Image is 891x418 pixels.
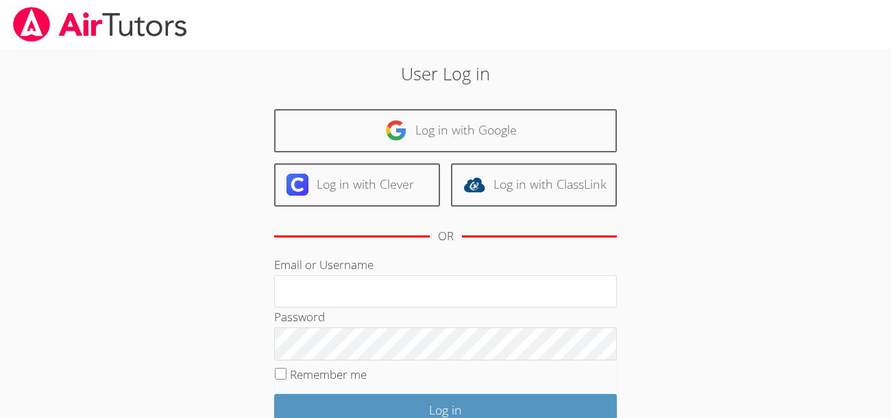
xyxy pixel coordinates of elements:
[205,60,686,86] h2: User Log in
[438,227,454,246] div: OR
[274,309,325,325] label: Password
[451,163,617,207] a: Log in with ClassLink
[274,257,374,272] label: Email or Username
[385,119,407,141] img: google-logo-50288ca7cdecda66e5e0955fdab243c47b7ad437acaf1139b6f446037453330a.svg
[463,174,485,196] img: classlink-logo-d6bb404cc1216ec64c9a2012d9dc4662098be43eaf13dc465df04b49fa7ab582.svg
[12,7,188,42] img: airtutors_banner-c4298cdbf04f3fff15de1276eac7730deb9818008684d7c2e4769d2f7ddbe033.png
[290,367,367,382] label: Remember me
[286,174,308,196] img: clever-logo-6eab21bc6e7a338710f1a6ff85c0baf02591cd810cc4098c63d3a4b26e2feb20.svg
[274,109,617,152] a: Log in with Google
[274,163,440,207] a: Log in with Clever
